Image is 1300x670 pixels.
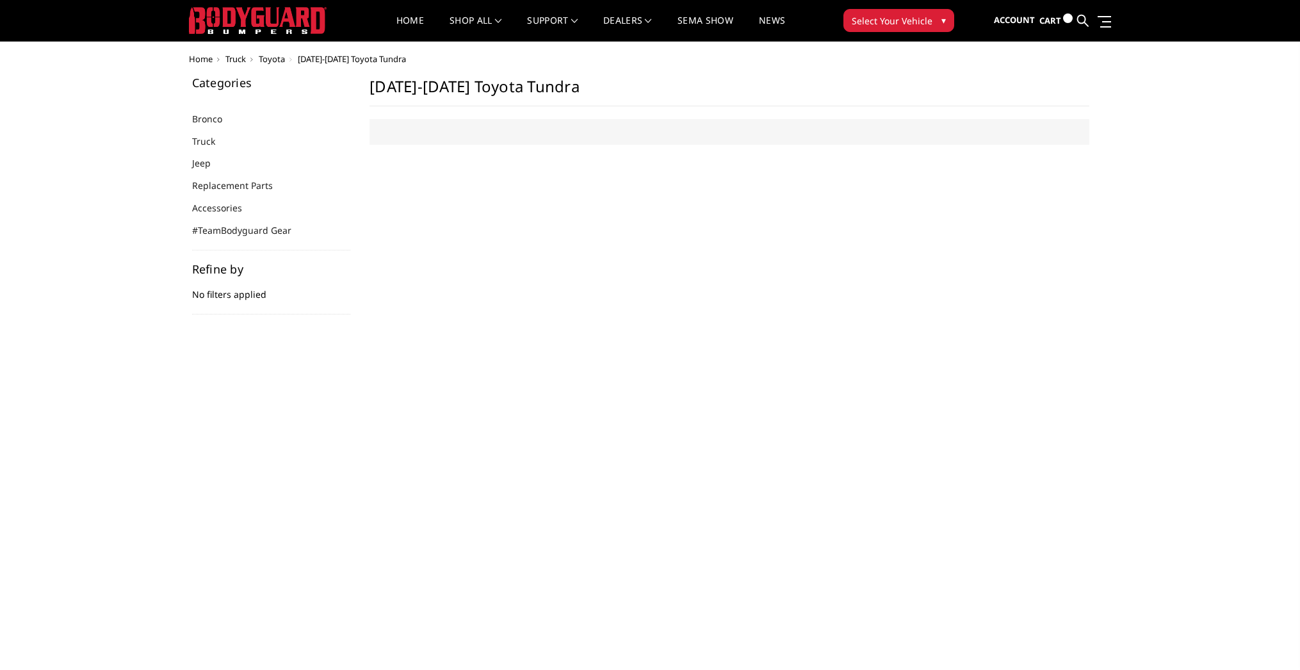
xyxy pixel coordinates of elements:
a: Replacement Parts [192,179,289,192]
div: No filters applied [192,263,351,315]
h5: Refine by [192,263,351,275]
a: Accessories [192,201,258,215]
a: Cart [1039,3,1073,38]
a: Bronco [192,112,238,126]
a: Account [994,3,1035,38]
span: ▾ [941,13,946,27]
a: Dealers [603,16,652,41]
a: Home [189,53,213,65]
a: Truck [225,53,246,65]
h1: [DATE]-[DATE] Toyota Tundra [370,77,1089,106]
span: Cart [1039,15,1061,26]
a: shop all [450,16,501,41]
a: News [759,16,785,41]
a: #TeamBodyguard Gear [192,224,307,237]
a: Support [527,16,578,41]
button: Select Your Vehicle [843,9,954,32]
a: SEMA Show [678,16,733,41]
a: Home [396,16,424,41]
span: [DATE]-[DATE] Toyota Tundra [298,53,406,65]
a: Toyota [259,53,285,65]
a: Truck [192,135,231,148]
img: BODYGUARD BUMPERS [189,7,327,34]
span: Select Your Vehicle [852,14,932,28]
a: Jeep [192,156,227,170]
span: Account [994,14,1035,26]
h5: Categories [192,77,351,88]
